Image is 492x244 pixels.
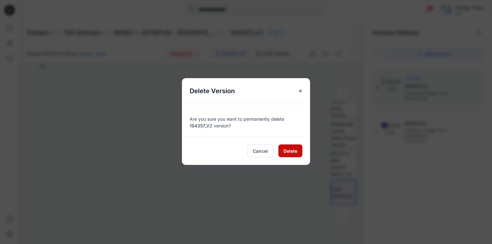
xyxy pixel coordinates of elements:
span: Cancel [253,148,268,154]
button: Close [295,85,306,97]
span: 194357_V2 [190,123,212,128]
div: Are you sure you want to permanently delete version? [190,112,302,129]
button: Cancel [247,144,273,157]
h5: Delete Version [182,78,242,104]
button: Delete [278,144,302,157]
span: Delete [283,148,297,154]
